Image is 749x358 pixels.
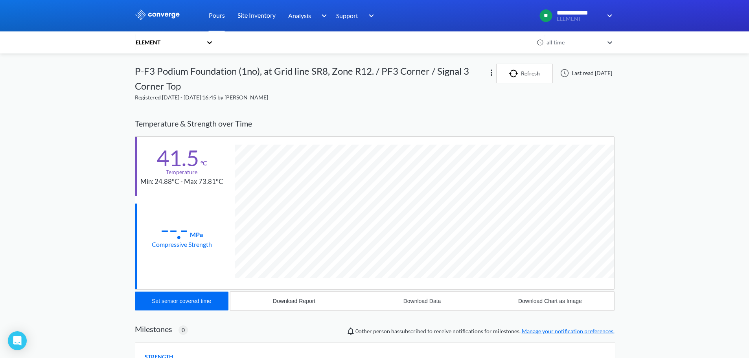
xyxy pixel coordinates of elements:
button: Download Data [358,292,486,310]
span: Support [336,11,358,20]
div: Min: 24.88°C - Max 73.81°C [140,176,223,187]
a: Manage your notification preferences. [522,328,615,334]
span: 0 other [355,328,372,334]
span: person has subscribed to receive notifications for milestones. [355,327,615,336]
div: Open Intercom Messenger [8,331,27,350]
img: downArrow.svg [602,11,615,20]
div: Temperature [166,168,197,176]
div: Compressive Strength [152,239,212,249]
div: all time [545,38,604,47]
div: Download Chart as Image [518,298,582,304]
img: icon-refresh.svg [509,70,521,77]
div: Set sensor covered time [152,298,211,304]
div: Temperature & Strength over Time [135,111,615,136]
div: --.- [160,220,188,239]
button: Download Report [230,292,358,310]
span: Registered [DATE] - [DATE] 16:45 by [PERSON_NAME] [135,94,268,101]
img: logo_ewhite.svg [135,9,180,20]
button: Refresh [496,64,553,83]
span: ELEMENT [557,16,602,22]
span: Analysis [288,11,311,20]
img: downArrow.svg [316,11,329,20]
img: icon-clock.svg [537,39,544,46]
span: 0 [182,326,185,334]
div: 41.5 [156,148,199,168]
div: Download Report [273,298,315,304]
div: P-F3 Podium Foundation (1no), at Grid line SR8, Zone R12. / PF3 Corner / Signal 3 Corner Top [135,64,488,93]
div: ELEMENT [135,38,202,47]
div: Download Data [403,298,441,304]
h2: Milestones [135,324,172,334]
div: Last read [DATE] [556,68,615,78]
img: notifications-icon.svg [346,327,355,336]
img: downArrow.svg [364,11,376,20]
button: Download Chart as Image [486,292,614,310]
img: more.svg [487,68,496,77]
button: Set sensor covered time [135,292,228,310]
